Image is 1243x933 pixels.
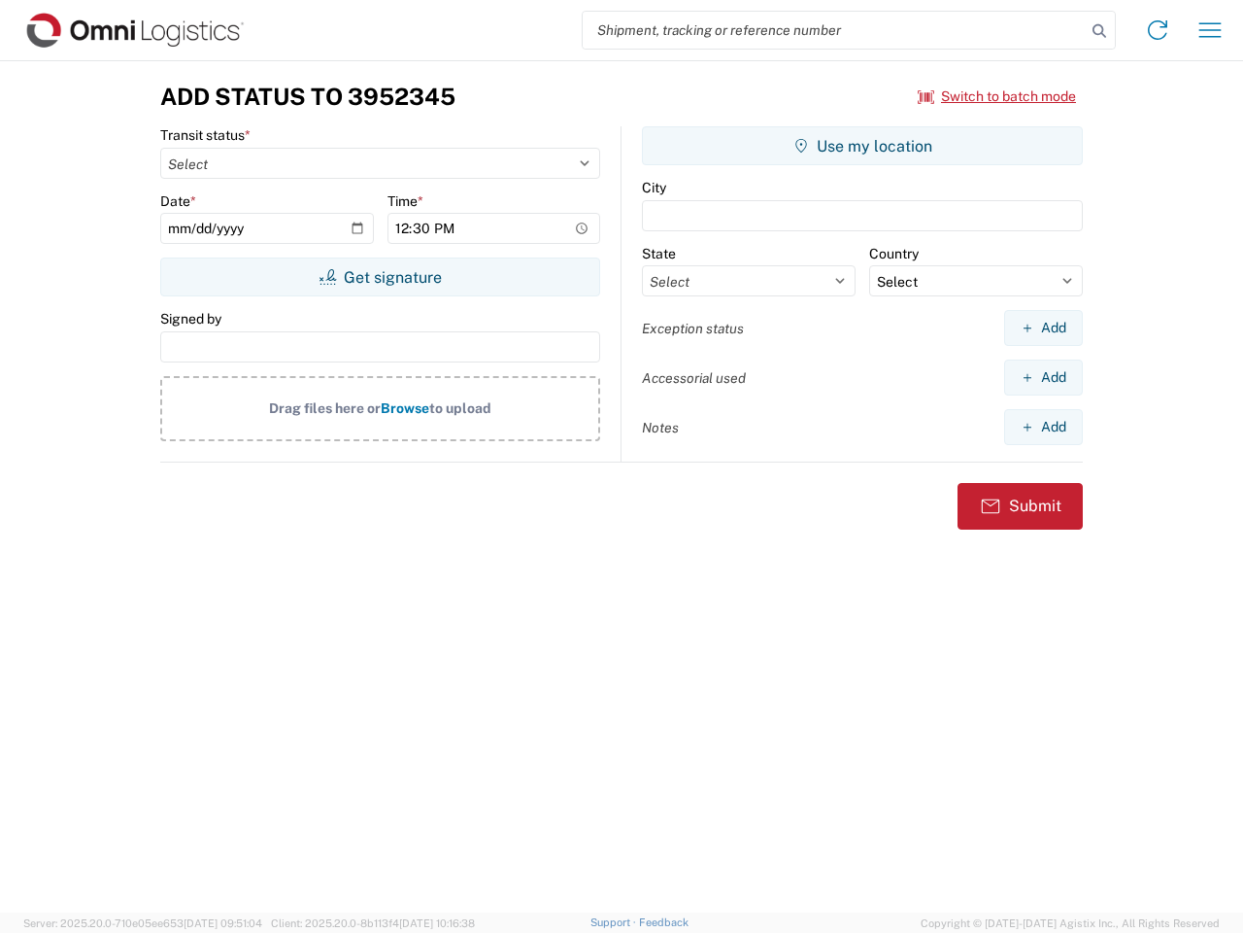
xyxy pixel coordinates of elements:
[160,83,455,111] h3: Add Status to 3952345
[429,400,491,416] span: to upload
[918,81,1076,113] button: Switch to batch mode
[399,917,475,929] span: [DATE] 10:16:38
[642,369,746,387] label: Accessorial used
[642,126,1083,165] button: Use my location
[921,915,1220,932] span: Copyright © [DATE]-[DATE] Agistix Inc., All Rights Reserved
[642,320,744,337] label: Exception status
[642,179,666,196] label: City
[590,916,639,928] a: Support
[23,917,262,929] span: Server: 2025.20.0-710e05ee653
[642,419,679,436] label: Notes
[639,916,689,928] a: Feedback
[160,126,251,144] label: Transit status
[160,192,196,210] label: Date
[583,12,1086,49] input: Shipment, tracking or reference number
[269,400,381,416] span: Drag files here or
[160,310,221,328] label: Signed by
[387,192,423,210] label: Time
[1004,310,1083,346] button: Add
[184,917,262,929] span: [DATE] 09:51:04
[1004,360,1083,396] button: Add
[642,245,676,262] label: State
[381,400,429,416] span: Browse
[957,483,1083,530] button: Submit
[160,258,600,296] button: Get signature
[271,917,475,929] span: Client: 2025.20.0-8b113f4
[869,245,919,262] label: Country
[1004,409,1083,445] button: Add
